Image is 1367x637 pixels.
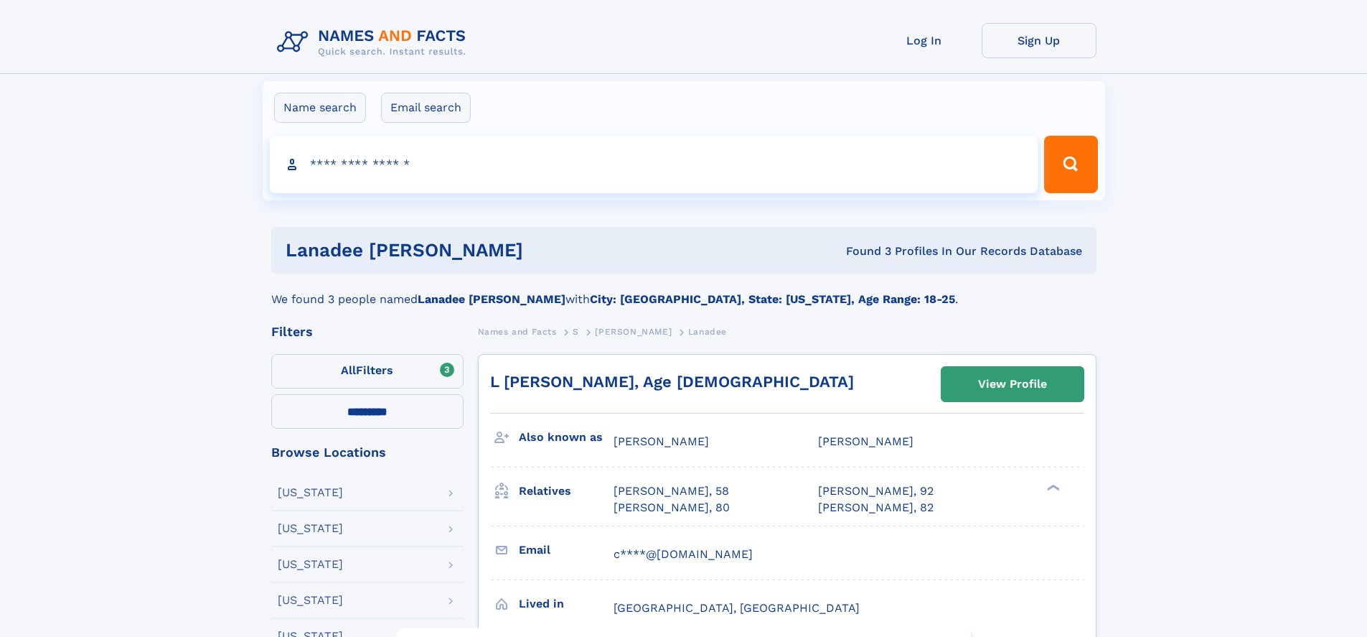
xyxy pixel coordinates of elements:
a: [PERSON_NAME] [595,322,672,340]
a: [PERSON_NAME], 80 [614,500,730,516]
span: Lanadee [688,327,727,337]
div: [US_STATE] [278,559,343,570]
a: [PERSON_NAME], 58 [614,483,729,499]
span: [PERSON_NAME] [614,434,709,448]
div: [US_STATE] [278,595,343,606]
h1: Lanadee [PERSON_NAME] [286,241,685,259]
a: S [573,322,579,340]
div: We found 3 people named with . [271,274,1096,308]
b: Lanadee [PERSON_NAME] [418,292,565,306]
b: City: [GEOGRAPHIC_DATA], State: [US_STATE], Age Range: 18-25 [590,292,955,306]
span: All [341,363,356,377]
a: L [PERSON_NAME], Age [DEMOGRAPHIC_DATA] [490,373,854,391]
a: Sign Up [982,23,1096,58]
label: Filters [271,354,464,389]
div: [US_STATE] [278,487,343,498]
div: Browse Locations [271,446,464,459]
span: S [573,327,579,337]
a: Names and Facts [478,322,557,340]
div: Filters [271,325,464,338]
label: Email search [381,93,471,123]
a: View Profile [941,367,1084,401]
label: Name search [274,93,366,123]
input: search input [270,136,1038,193]
h3: Relatives [519,479,614,503]
a: [PERSON_NAME], 92 [818,483,934,499]
img: Logo Names and Facts [271,23,478,62]
a: Log In [867,23,982,58]
div: [US_STATE] [278,523,343,534]
span: [GEOGRAPHIC_DATA], [GEOGRAPHIC_DATA] [614,601,860,615]
h3: Also known as [519,425,614,450]
div: View Profile [978,368,1047,401]
div: Found 3 Profiles In Our Records Database [685,243,1082,259]
span: [PERSON_NAME] [595,327,672,337]
div: ❯ [1043,483,1061,493]
h3: Email [519,538,614,562]
a: [PERSON_NAME], 82 [818,500,934,516]
h3: Lived in [519,592,614,616]
button: Search Button [1044,136,1097,193]
span: [PERSON_NAME] [818,434,913,448]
